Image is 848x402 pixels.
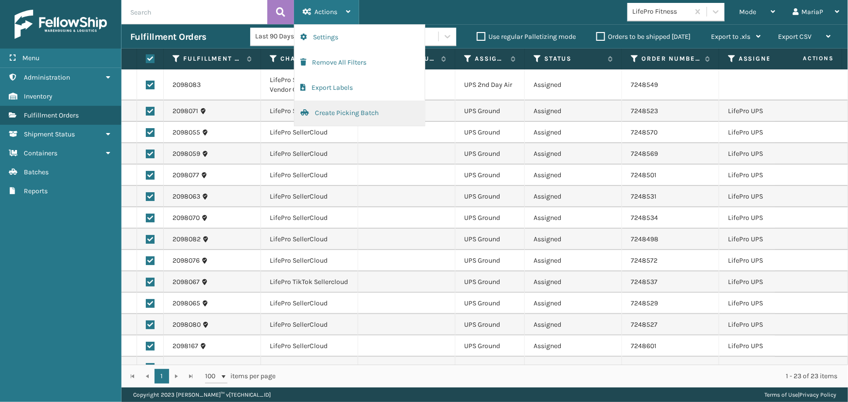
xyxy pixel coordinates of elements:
[711,33,750,41] span: Export to .xls
[622,100,719,122] td: 7248523
[261,207,358,229] td: LifePro SellerCloud
[719,271,816,293] td: LifePro UPS
[261,229,358,250] td: LifePro SellerCloud
[525,357,622,378] td: Assigned
[261,122,358,143] td: LifePro SellerCloud
[261,165,358,186] td: LifePro SellerCloud
[455,69,525,100] td: UPS 2nd Day Air
[455,186,525,207] td: UPS Ground
[525,335,622,357] td: Assigned
[261,314,358,335] td: LifePro SellerCloud
[622,271,719,293] td: 7248537
[719,314,816,335] td: LifePro UPS
[183,54,242,63] label: Fulfillment Order Id
[525,314,622,335] td: Assigned
[622,314,719,335] td: 7248527
[24,73,70,82] span: Administration
[294,100,425,126] button: Create Picking Batch
[261,335,358,357] td: LifePro SellerCloud
[455,100,525,122] td: UPS Ground
[455,335,525,357] td: UPS Ground
[525,69,622,100] td: Assigned
[173,170,199,180] a: 2098077
[719,100,816,122] td: LifePro UPS
[772,50,840,67] span: Actions
[173,80,201,90] a: 2098083
[455,143,525,165] td: UPS Ground
[525,250,622,271] td: Assigned
[255,32,330,42] div: Last 90 Days
[525,186,622,207] td: Assigned
[24,111,79,119] span: Fulfillment Orders
[173,192,200,201] a: 2098063
[641,54,700,63] label: Order Number
[173,149,200,159] a: 2098059
[544,54,603,63] label: Status
[719,293,816,314] td: LifePro UPS
[778,33,812,41] span: Export CSV
[24,187,48,195] span: Reports
[455,357,525,378] td: UPS Ground
[173,128,200,137] a: 2098055
[261,143,358,165] td: LifePro SellerCloud
[173,299,200,308] a: 2098065
[261,271,358,293] td: LifePro TikTok Sellercloud
[261,186,358,207] td: LifePro SellerCloud
[525,165,622,186] td: Assigned
[622,143,719,165] td: 7248569
[455,271,525,293] td: UPS Ground
[622,207,719,229] td: 7248534
[525,143,622,165] td: Assigned
[596,33,691,41] label: Orders to be shipped [DATE]
[622,335,719,357] td: 7248601
[173,213,200,223] a: 2098070
[719,357,816,378] td: LifePro UPS
[155,369,169,384] a: 1
[173,277,200,287] a: 2098067
[261,69,358,100] td: LifePro Sellercloud Vendor Central
[280,54,339,63] label: Channel
[622,250,719,271] td: 7248572
[173,363,199,372] a: 2098166
[24,130,75,138] span: Shipment Status
[261,293,358,314] td: LifePro SellerCloud
[455,314,525,335] td: UPS Ground
[290,371,837,381] div: 1 - 23 of 23 items
[173,341,198,351] a: 2098167
[455,293,525,314] td: UPS Ground
[719,165,816,186] td: LifePro UPS
[525,122,622,143] td: Assigned
[799,391,836,398] a: Privacy Policy
[24,149,57,157] span: Containers
[622,69,719,100] td: 7248549
[622,186,719,207] td: 7248531
[622,229,719,250] td: 7248498
[130,31,206,43] h3: Fulfillment Orders
[24,92,52,100] span: Inventory
[22,54,39,62] span: Menu
[455,250,525,271] td: UPS Ground
[205,371,220,381] span: 100
[719,143,816,165] td: LifePro UPS
[173,256,200,266] a: 2098076
[294,75,425,100] button: Export Labels
[205,369,276,384] span: items per page
[739,54,797,63] label: Assigned Carrier
[622,165,719,186] td: 7248501
[294,50,425,75] button: Remove All Filters
[525,271,622,293] td: Assigned
[455,165,525,186] td: UPS Ground
[24,168,49,176] span: Batches
[622,293,719,314] td: 7248529
[173,106,198,116] a: 2098071
[314,8,337,16] span: Actions
[719,122,816,143] td: LifePro UPS
[475,54,506,63] label: Assigned Carrier Service
[455,207,525,229] td: UPS Ground
[719,207,816,229] td: LifePro UPS
[455,122,525,143] td: UPS Ground
[173,234,201,244] a: 2098082
[261,100,358,122] td: LifePro SellerCloud
[632,7,690,17] div: LifePro Fitness
[15,10,107,39] img: logo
